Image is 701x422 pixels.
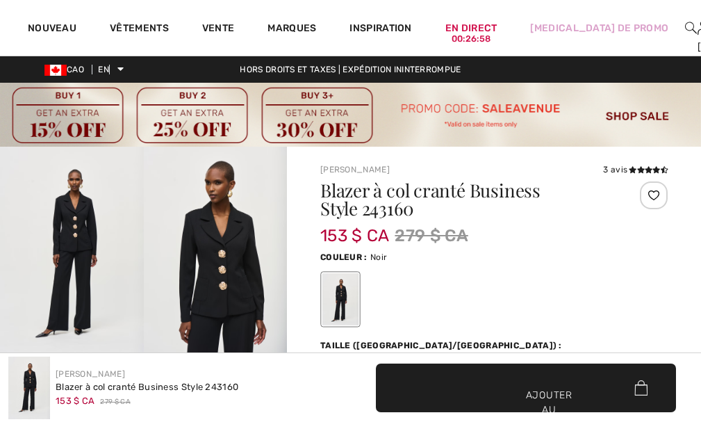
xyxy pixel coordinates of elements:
[202,22,235,37] a: Vente
[44,65,67,76] img: Dollar canadien
[67,65,84,74] font: CAO
[110,22,169,37] a: Vêtements
[28,22,76,37] a: Nouveau
[144,147,288,362] img: Blazer à col cranté Business Style 243160. 2
[320,252,368,262] font: Couleur :
[267,22,316,37] a: Marques
[240,65,461,74] font: Hors droits et taxes | Expédition ininterrompue
[395,226,468,245] font: 279 $ CA
[685,19,697,36] img: rechercher sur le site
[349,22,411,34] font: Inspiration
[634,380,648,396] img: Bag.svg
[110,22,169,34] font: Vêtements
[320,226,389,245] font: 153 $ CA
[322,274,358,326] div: Noir
[8,357,50,419] img: Blazer à col cranté Business Style 243160
[100,398,130,406] font: 279 $ CA
[98,65,109,74] font: EN
[202,22,235,34] font: Vente
[267,22,316,34] font: Marques
[452,33,490,46] div: 00:26:58
[370,252,387,262] font: Noir
[56,396,94,406] font: 153 $ CA
[56,369,125,379] a: [PERSON_NAME]
[320,178,541,220] font: Blazer à col cranté Business Style 243160
[445,22,497,34] font: En direct
[320,165,390,175] a: [PERSON_NAME]
[56,382,238,392] font: Blazer à col cranté Business Style 243160
[28,22,76,34] font: Nouveau
[445,21,497,35] a: En direct00:26:58
[530,22,668,34] font: [MEDICAL_DATA] de promo
[320,341,562,350] font: Taille ([GEOGRAPHIC_DATA]/[GEOGRAPHIC_DATA]) :
[603,165,627,175] font: 3 avis
[613,318,687,352] iframe: Ouvre un gadget logiciel dans lequel vous pouvez trouver plus d'informations
[530,21,668,35] a: [MEDICAL_DATA] de promo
